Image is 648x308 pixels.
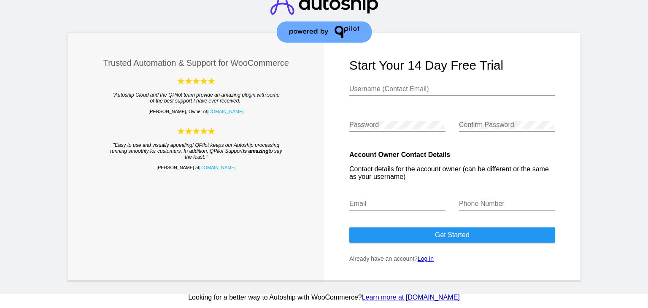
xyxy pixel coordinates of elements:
p: Contact details for the account owner (can be different or the same as your username) [349,165,555,181]
blockquote: "Autoship Cloud and the QPilot team provide an amazing plugin with some of the best support I hav... [110,92,282,104]
h3: Trusted Automation & Support for WooCommerce [93,58,299,68]
input: Phone Number [459,200,555,208]
button: Get started [349,227,555,243]
blockquote: "Easy to use and visually appealing! QPilot keeps our Autoship processing running smoothly for cu... [110,142,282,160]
strong: is amazing [243,148,268,154]
h1: Start your 14 day free trial [349,58,555,73]
img: Autoship Cloud powered by QPilot [177,76,215,85]
strong: Account Owner Contact Details [349,151,450,158]
a: [DOMAIN_NAME] [207,109,243,114]
p: [PERSON_NAME], Owner of [93,109,299,114]
img: Autoship Cloud powered by QPilot [177,127,215,135]
a: [DOMAIN_NAME] [199,165,235,170]
p: [PERSON_NAME] at [93,165,299,170]
span: Get started [435,231,470,238]
p: Looking for a better way to Autoship with WooCommerce? [66,294,582,301]
a: Learn more at [DOMAIN_NAME] [362,294,460,301]
input: Email [349,200,445,208]
a: Log in [418,255,434,262]
input: Username (Contact Email) [349,85,555,93]
p: Already have an account? [349,255,555,262]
